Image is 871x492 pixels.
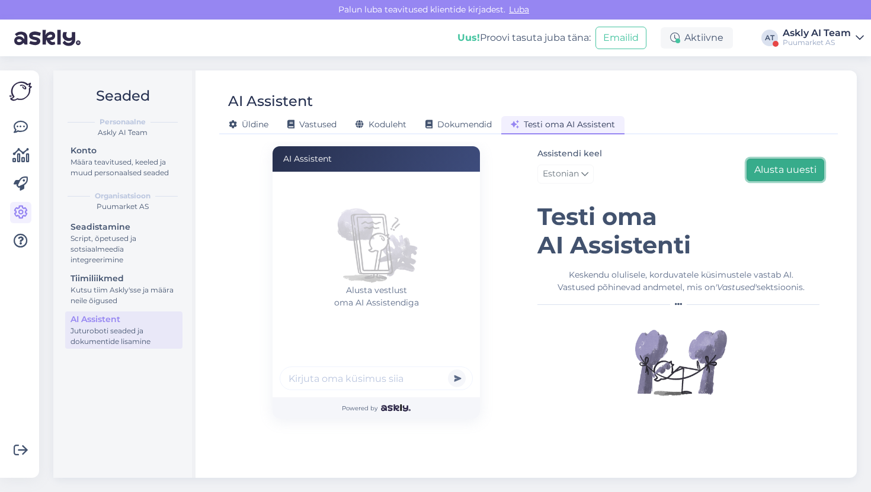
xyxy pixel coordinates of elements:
[71,313,177,326] div: AI Assistent
[356,119,406,130] span: Koduleht
[71,233,177,265] div: Script, õpetused ja sotsiaalmeedia integreerimine
[63,127,182,138] div: Askly AI Team
[425,119,492,130] span: Dokumendid
[65,143,182,180] a: KontoMäära teavitused, keeled ja muud personaalsed seaded
[63,85,182,107] h2: Seaded
[65,311,182,349] a: AI AssistentJuturoboti seaded ja dokumentide lisamine
[537,202,824,259] h1: Testi oma AI Assistenti
[783,38,851,47] div: Puumarket AS
[228,90,313,112] div: AI Assistent
[537,147,602,160] label: Assistendi keel
[65,219,182,267] a: SeadistamineScript, õpetused ja sotsiaalmeedia integreerimine
[287,119,337,130] span: Vastused
[71,221,177,233] div: Seadistamine
[661,27,733,49] div: Aktiivne
[457,32,480,43] b: Uus!
[71,285,177,306] div: Kutsu tiim Askly'sse ja määra neile õigused
[457,31,591,45] div: Proovi tasuta juba täna:
[63,201,182,212] div: Puumarket AS
[783,28,864,47] a: Askly AI TeamPuumarket AS
[595,27,646,49] button: Emailid
[71,144,177,157] div: Konto
[633,315,728,410] img: Illustration
[537,165,594,184] a: Estonian
[229,119,268,130] span: Üldine
[543,168,579,181] span: Estonian
[761,30,778,46] div: AT
[100,117,146,127] b: Personaalne
[273,146,480,172] div: AI Assistent
[381,404,410,411] img: Askly
[9,80,32,102] img: Askly Logo
[71,272,177,285] div: Tiimiliikmed
[537,269,824,294] div: Keskendu olulisele, korduvatele küsimustele vastab AI. Vastused põhinevad andmetel, mis on sektsi...
[511,119,615,130] span: Testi oma AI Assistent
[71,326,177,347] div: Juturoboti seaded ja dokumentide lisamine
[65,271,182,308] a: TiimiliikmedKutsu tiim Askly'sse ja määra neile õigused
[280,366,473,390] input: Kirjuta oma küsimus siia
[715,282,757,292] i: 'Vastused'
[329,189,424,284] img: No chats
[505,4,533,15] span: Luba
[342,404,410,413] span: Powered by
[71,157,177,178] div: Määra teavitused, keeled ja muud personaalsed seaded
[280,284,473,309] p: Alusta vestlust oma AI Assistendiga
[95,191,150,201] b: Organisatsioon
[783,28,851,38] div: Askly AI Team
[747,159,824,181] button: Alusta uuesti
